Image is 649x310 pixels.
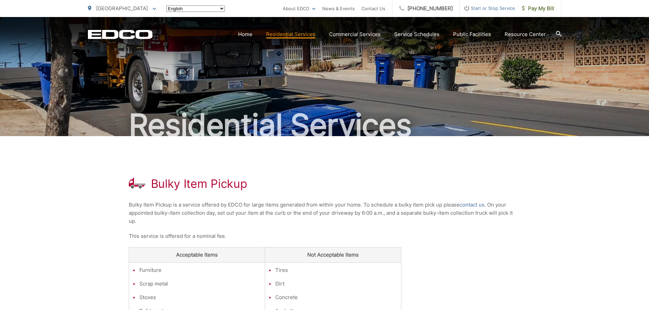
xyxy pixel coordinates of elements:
li: Tires [275,266,398,274]
span: [GEOGRAPHIC_DATA] [96,5,148,12]
strong: Not Acceptable Items [307,251,359,258]
a: Residential Services [266,30,315,38]
h1: Bulky Item Pickup [151,177,247,191]
a: Commercial Services [329,30,381,38]
li: Concrete [275,293,398,301]
a: EDCD logo. Return to the homepage. [88,30,153,39]
span: Pay My Bill [522,4,554,13]
a: News & Events [322,4,355,13]
a: Resource Center [505,30,546,38]
strong: Acceptable Items [176,251,218,258]
li: Dirt [275,280,398,288]
li: Scrap metal [139,280,262,288]
a: Service Schedules [394,30,439,38]
a: Contact Us [361,4,385,13]
p: Bulky Item Pickup is a service offered by EDCO for large items generated from within your home. T... [129,201,521,225]
h2: Residential Services [88,108,561,142]
li: Furniture [139,266,262,274]
select: Select a language [166,5,225,12]
a: Home [238,30,252,38]
a: About EDCO [283,4,315,13]
p: This service is offered for a nominal fee. [129,232,521,240]
a: Public Facilities [453,30,491,38]
a: contact us [460,201,484,209]
li: Stoves [139,293,262,301]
